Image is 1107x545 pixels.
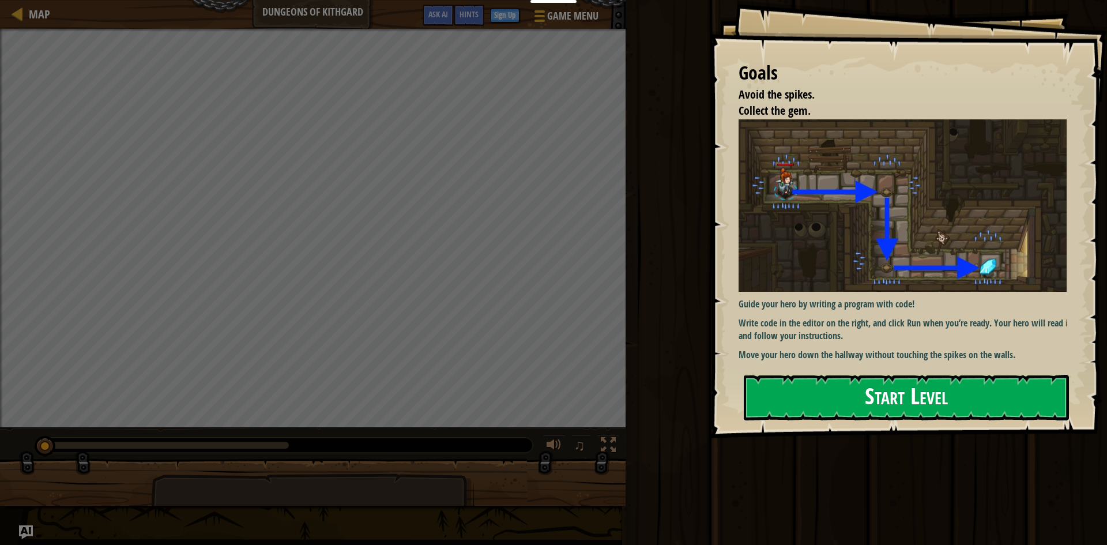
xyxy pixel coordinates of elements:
button: ♫ [571,435,591,458]
a: Map [23,6,50,22]
button: Game Menu [525,5,605,32]
span: Map [29,6,50,22]
p: Move your hero down the hallway without touching the spikes on the walls. [739,348,1075,362]
span: Avoid the spikes. [739,87,815,102]
button: Ask AI [19,525,33,539]
button: Toggle fullscreen [597,435,620,458]
button: Adjust volume [543,435,566,458]
button: Sign Up [490,9,519,22]
button: Ask AI [423,5,454,26]
li: Avoid the spikes. [724,87,1064,103]
div: Goals [739,60,1067,87]
button: Start Level [744,375,1069,420]
img: Dungeons of kithgard [739,119,1075,292]
p: Write code in the editor on the right, and click Run when you’re ready. Your hero will read it an... [739,317,1075,343]
span: Game Menu [547,9,598,24]
span: Collect the gem. [739,103,811,118]
p: Guide your hero by writing a program with code! [739,298,1075,311]
span: ♫ [574,437,585,454]
span: Ask AI [428,9,448,20]
span: Hints [460,9,479,20]
li: Collect the gem. [724,103,1064,119]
